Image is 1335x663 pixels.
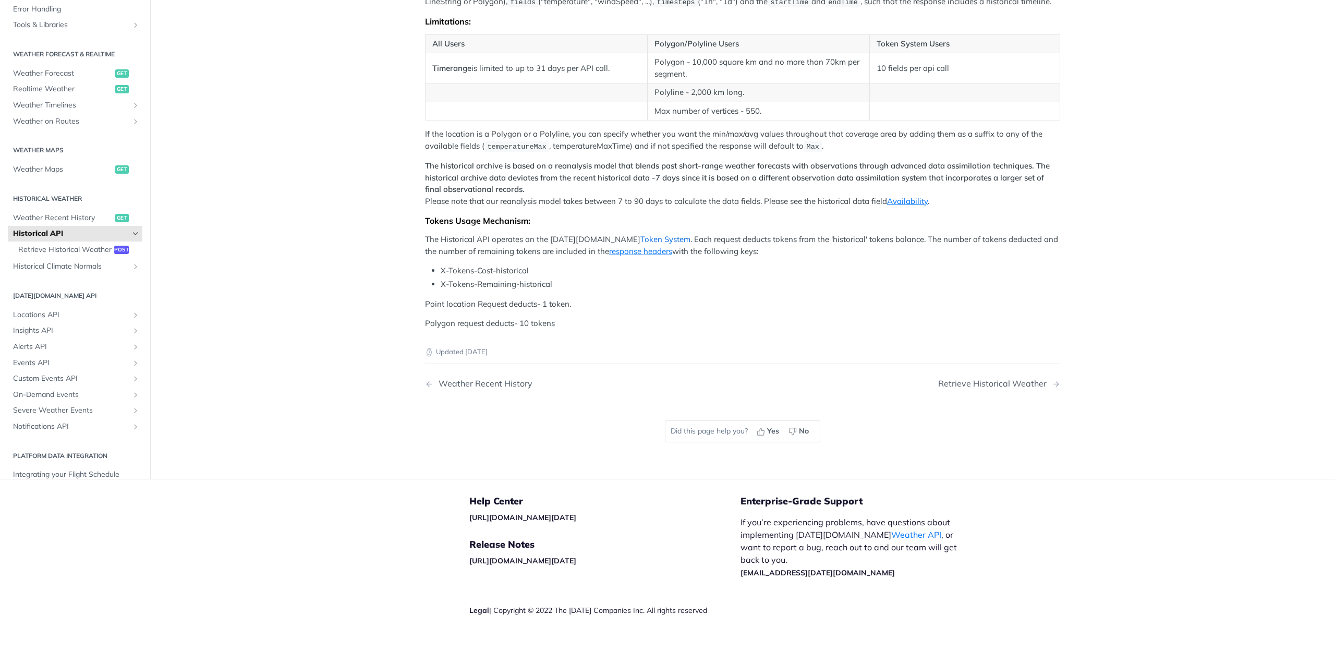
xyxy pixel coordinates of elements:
[13,326,129,336] span: Insights API
[8,162,142,177] a: Weather Mapsget
[741,495,985,508] h5: Enterprise-Grade Support
[8,355,142,370] a: Events APIShow subpages for Events API
[13,212,113,223] span: Weather Recent History
[938,379,1060,389] a: Next Page: Retrieve Historical Weather
[425,128,1060,152] p: If the location is a Polygon or a Polyline, you can specify whether you want the min/max/avg valu...
[799,426,809,437] span: No
[115,85,129,93] span: get
[785,424,815,439] button: No
[426,53,648,83] td: is limited to up to 31 days per API call.
[131,343,140,351] button: Show subpages for Alerts API
[8,419,142,435] a: Notifications APIShow subpages for Notifications API
[469,495,741,508] h5: Help Center
[887,196,928,206] a: Availability
[741,516,968,578] p: If you’re experiencing problems, have questions about implementing [DATE][DOMAIN_NAME] , or want ...
[647,53,869,83] td: Polygon - 10,000 square km and no more than 70km per segment.
[131,375,140,383] button: Show subpages for Custom Events API
[131,117,140,125] button: Show subpages for Weather on Routes
[425,160,1060,207] p: Please note that our reanalysis model takes between 7 to 90 days to calculate the data fields. Pl...
[13,389,129,400] span: On-Demand Events
[869,34,1060,53] th: Token System Users
[8,371,142,387] a: Custom Events APIShow subpages for Custom Events API
[13,261,129,272] span: Historical Climate Normals
[8,146,142,155] h2: Weather Maps
[13,20,129,30] span: Tools & Libraries
[115,165,129,174] span: get
[640,234,690,244] a: Token System
[425,379,697,389] a: Previous Page: Weather Recent History
[441,279,1060,291] li: X-Tokens-Remaining-historical
[13,405,129,416] span: Severe Weather Events
[741,568,895,577] a: [EMAIL_ADDRESS][DATE][DOMAIN_NAME]
[8,1,142,17] a: Error Handling
[131,21,140,29] button: Show subpages for Tools & Libraries
[8,387,142,402] a: On-Demand EventsShow subpages for On-Demand Events
[8,17,142,33] a: Tools & LibrariesShow subpages for Tools & Libraries
[767,426,779,437] span: Yes
[13,309,129,320] span: Locations API
[425,215,1060,226] div: Tokens Usage Mechanism:
[609,246,672,256] a: response headers
[13,469,140,480] span: Integrating your Flight Schedule
[891,529,941,540] a: Weather API
[131,327,140,335] button: Show subpages for Insights API
[131,101,140,110] button: Show subpages for Weather Timelines
[8,259,142,274] a: Historical Climate NormalsShow subpages for Historical Climate Normals
[131,406,140,415] button: Show subpages for Severe Weather Events
[425,16,1060,27] div: Limitations:
[115,213,129,222] span: get
[8,81,142,97] a: Realtime Weatherget
[131,390,140,399] button: Show subpages for On-Demand Events
[131,230,140,238] button: Hide subpages for Historical API
[13,100,129,111] span: Weather Timelines
[433,379,532,389] div: Weather Recent History
[8,210,142,225] a: Weather Recent Historyget
[469,605,741,616] div: | Copyright © 2022 The [DATE] Companies Inc. All rights reserved
[8,226,142,242] a: Historical APIHide subpages for Historical API
[469,556,576,565] a: [URL][DOMAIN_NAME][DATE]
[647,34,869,53] th: Polygon/Polyline Users
[8,113,142,129] a: Weather on RoutesShow subpages for Weather on Routes
[18,244,112,255] span: Retrieve Historical Weather
[469,513,576,522] a: [URL][DOMAIN_NAME][DATE]
[753,424,785,439] button: Yes
[807,143,819,151] span: Max
[647,102,869,120] td: Max number of vertices - 550.
[426,34,648,53] th: All Users
[131,423,140,431] button: Show subpages for Notifications API
[8,291,142,300] h2: [DATE][DOMAIN_NAME] API
[8,467,142,483] a: Integrating your Flight Schedule
[13,421,129,432] span: Notifications API
[469,606,489,615] a: Legal
[425,161,1050,194] strong: The historical archive is based on a reanalysis model that blends past short-range weather foreca...
[13,116,129,126] span: Weather on Routes
[8,451,142,460] h2: Platform DATA integration
[425,234,1060,257] p: The Historical API operates on the [DATE][DOMAIN_NAME] . Each request deducts tokens from the 'hi...
[665,420,820,442] div: Did this page help you?
[432,63,471,73] strong: Timerange
[115,69,129,77] span: get
[425,318,1060,330] p: Polygon request deducts- 10 tokens
[647,83,869,102] td: Polyline - 2,000 km long.
[469,538,741,551] h5: Release Notes
[425,368,1060,399] nav: Pagination Controls
[8,98,142,113] a: Weather TimelinesShow subpages for Weather Timelines
[8,403,142,418] a: Severe Weather EventsShow subpages for Severe Weather Events
[487,143,546,151] span: temperatureMax
[425,298,1060,310] p: Point location Request deducts- 1 token.
[869,53,1060,83] td: 10 fields per api call
[13,164,113,175] span: Weather Maps
[13,242,142,257] a: Retrieve Historical Weatherpost
[8,323,142,339] a: Insights APIShow subpages for Insights API
[13,68,113,78] span: Weather Forecast
[13,84,113,94] span: Realtime Weather
[441,265,1060,277] li: X-Tokens-Cost-historical
[8,307,142,322] a: Locations APIShow subpages for Locations API
[13,228,129,239] span: Historical API
[131,262,140,271] button: Show subpages for Historical Climate Normals
[13,357,129,368] span: Events API
[8,65,142,81] a: Weather Forecastget
[938,379,1052,389] div: Retrieve Historical Weather
[131,310,140,319] button: Show subpages for Locations API
[13,373,129,384] span: Custom Events API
